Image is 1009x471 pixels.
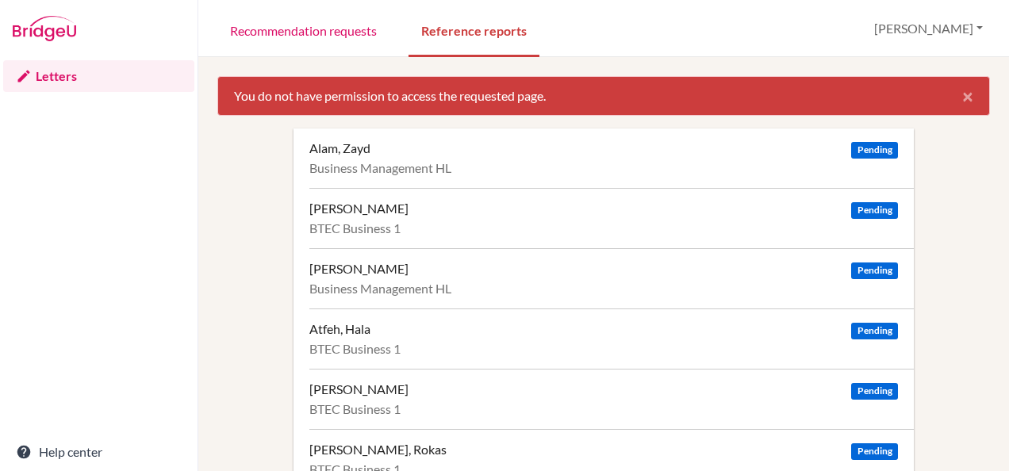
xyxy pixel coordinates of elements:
div: BTEC Business 1 [309,220,898,236]
a: Alam, Zayd Pending Business Management HL [309,128,914,188]
span: Pending [851,262,897,279]
span: × [962,84,973,107]
div: [PERSON_NAME] [309,381,409,397]
a: Recommendation requests [217,2,389,57]
a: [PERSON_NAME] Pending BTEC Business 1 [309,188,914,248]
div: [PERSON_NAME] [309,261,409,277]
button: [PERSON_NAME] [867,13,990,44]
a: Help center [3,436,194,468]
div: Business Management HL [309,160,898,176]
div: You do not have permission to access the requested page. [217,76,990,116]
div: Business Management HL [309,281,898,297]
div: Alam, Zayd [309,140,370,156]
div: [PERSON_NAME] [309,201,409,216]
span: Pending [851,202,897,219]
span: Pending [851,142,897,159]
span: Pending [851,443,897,460]
div: BTEC Business 1 [309,341,898,357]
a: Reference reports [409,2,539,57]
a: Letters [3,60,194,92]
button: Close [946,77,989,115]
img: Bridge-U [13,16,76,41]
a: [PERSON_NAME] Pending BTEC Business 1 [309,369,914,429]
a: [PERSON_NAME] Pending Business Management HL [309,248,914,308]
span: Pending [851,383,897,400]
div: BTEC Business 1 [309,401,898,417]
span: Pending [851,323,897,339]
div: Atfeh, Hala [309,321,370,337]
a: Atfeh, Hala Pending BTEC Business 1 [309,308,914,369]
div: [PERSON_NAME], Rokas [309,442,447,458]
